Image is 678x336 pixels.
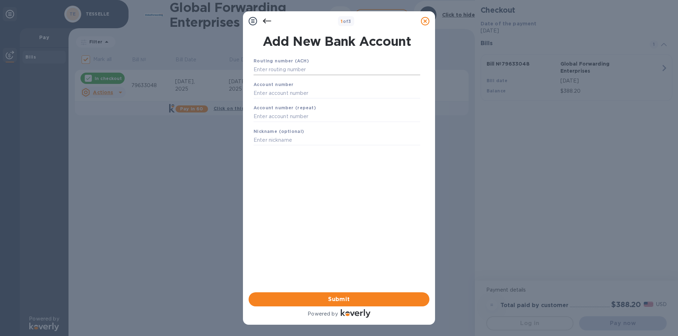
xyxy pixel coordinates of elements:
span: 1 [341,19,343,24]
b: Nickname (optional) [254,129,304,134]
button: Submit [249,292,429,306]
p: Powered by [308,310,338,318]
input: Enter account number [254,88,420,98]
b: Account number [254,82,294,87]
b: of 3 [341,19,351,24]
input: Enter account number [254,111,420,122]
b: Account number (repeat) [254,105,316,110]
img: Logo [341,309,370,318]
span: Submit [254,295,424,304]
input: Enter routing number [254,65,420,75]
input: Enter nickname [254,135,420,146]
h1: Add New Bank Account [249,34,424,49]
b: Routing number (ACH) [254,58,309,63]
